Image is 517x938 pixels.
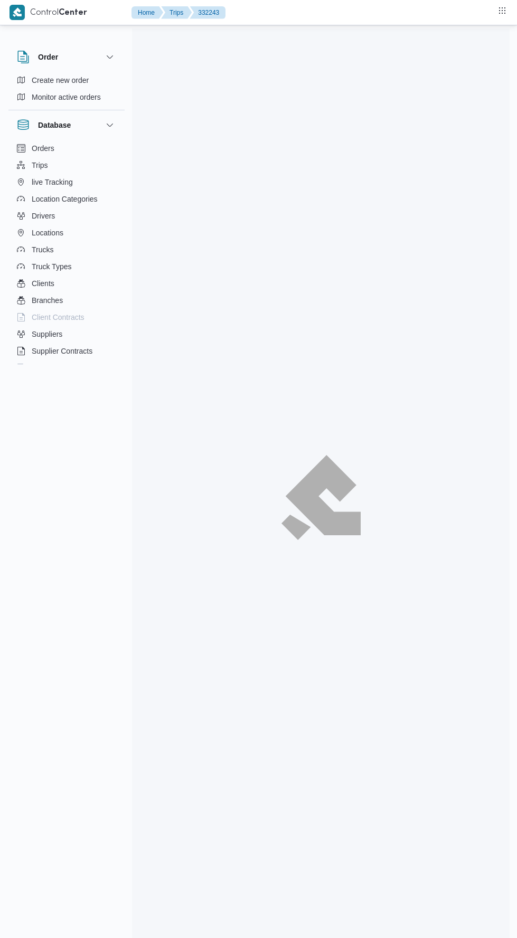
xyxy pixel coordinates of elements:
[32,362,58,374] span: Devices
[32,311,84,324] span: Client Contracts
[13,140,120,157] button: Orders
[287,461,355,533] img: ILLA Logo
[8,72,125,110] div: Order
[13,241,120,258] button: Trucks
[13,89,120,106] button: Monitor active orders
[13,224,120,241] button: Locations
[13,343,120,359] button: Supplier Contracts
[32,193,98,205] span: Location Categories
[13,359,120,376] button: Devices
[32,294,63,307] span: Branches
[32,91,101,103] span: Monitor active orders
[13,207,120,224] button: Drivers
[13,309,120,326] button: Client Contracts
[17,119,116,131] button: Database
[8,140,125,368] div: Database
[32,328,62,340] span: Suppliers
[32,243,53,256] span: Trucks
[190,6,225,19] button: 332243
[38,119,71,131] h3: Database
[13,326,120,343] button: Suppliers
[32,159,48,172] span: Trips
[13,174,120,191] button: live Tracking
[13,191,120,207] button: Location Categories
[32,176,73,188] span: live Tracking
[32,345,92,357] span: Supplier Contracts
[38,51,58,63] h3: Order
[13,275,120,292] button: Clients
[32,210,55,222] span: Drivers
[13,72,120,89] button: Create new order
[10,5,25,20] img: X8yXhbKr1z7QwAAAABJRU5ErkJggg==
[32,277,54,290] span: Clients
[59,9,87,17] b: Center
[13,292,120,309] button: Branches
[32,260,71,273] span: Truck Types
[131,6,163,19] button: Home
[32,226,63,239] span: Locations
[13,157,120,174] button: Trips
[17,51,116,63] button: Order
[32,142,54,155] span: Orders
[13,258,120,275] button: Truck Types
[32,74,89,87] span: Create new order
[161,6,192,19] button: Trips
